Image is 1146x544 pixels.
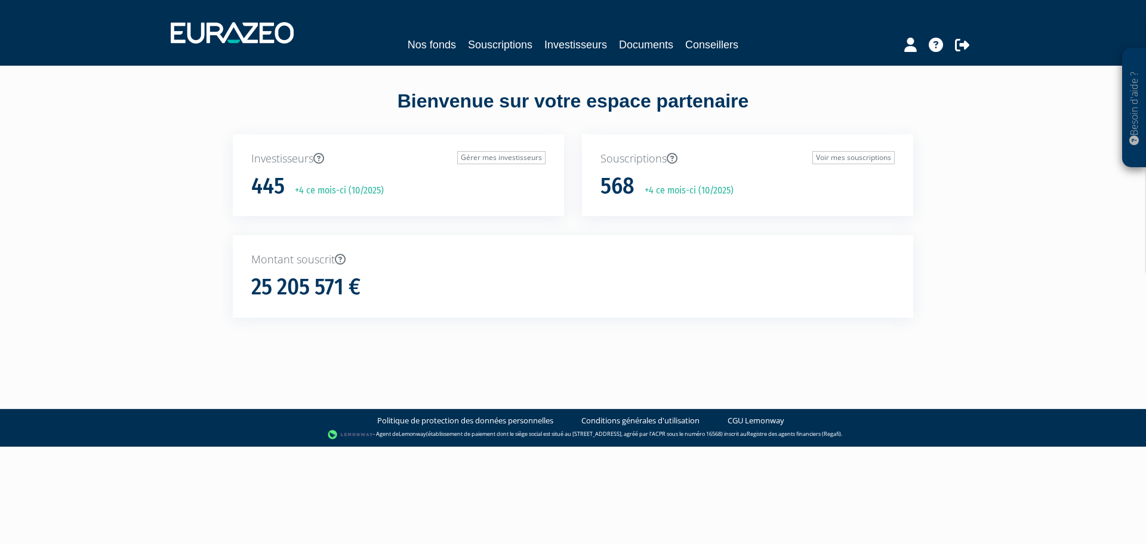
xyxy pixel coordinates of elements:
[747,430,841,438] a: Registre des agents financiers (Regafi)
[581,415,700,426] a: Conditions générales d'utilisation
[812,151,895,164] a: Voir mes souscriptions
[600,151,895,167] p: Souscriptions
[328,429,374,441] img: logo-lemonway.png
[728,415,784,426] a: CGU Lemonway
[12,429,1134,441] div: - Agent de (établissement de paiement dont le siège social est situé au [STREET_ADDRESS], agréé p...
[408,36,456,53] a: Nos fonds
[636,184,734,198] p: +4 ce mois-ci (10/2025)
[685,36,738,53] a: Conseillers
[251,275,361,300] h1: 25 205 571 €
[286,184,384,198] p: +4 ce mois-ci (10/2025)
[251,252,895,268] p: Montant souscrit
[251,151,546,167] p: Investisseurs
[1127,54,1141,162] p: Besoin d'aide ?
[619,36,673,53] a: Documents
[600,174,634,199] h1: 568
[251,174,285,199] h1: 445
[544,36,607,53] a: Investisseurs
[171,22,294,44] img: 1732889491-logotype_eurazeo_blanc_rvb.png
[377,415,553,426] a: Politique de protection des données personnelles
[399,430,426,438] a: Lemonway
[224,88,922,134] div: Bienvenue sur votre espace partenaire
[468,36,532,53] a: Souscriptions
[457,151,546,164] a: Gérer mes investisseurs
